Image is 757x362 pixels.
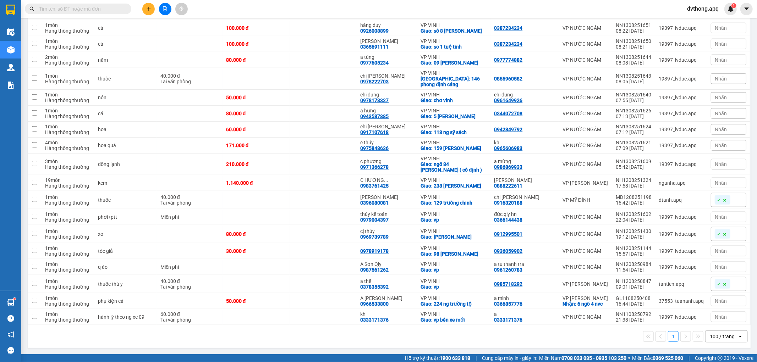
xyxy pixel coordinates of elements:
div: VP VINH [421,295,487,301]
span: Nhãn [715,248,727,254]
span: search [29,6,34,11]
div: 0396080081 [361,200,389,206]
div: hàng duy [361,22,414,28]
img: logo-vxr [6,5,15,15]
div: 171.000 đ [226,143,286,148]
div: VP NƯỚC NGẦM [563,25,609,31]
div: 1 món [45,228,91,234]
div: 07:13 [DATE] [616,113,652,119]
div: a thế [361,278,414,284]
div: 0344072708 [494,111,522,116]
div: Giao: ngõ 84 nguyễn hữu lập ( cố định ) [421,161,487,173]
div: VP NƯỚC NGẦM [563,231,609,237]
div: VP NƯỚC NGẦM [563,41,609,47]
div: 0936059902 [494,248,522,254]
div: 0365691111 [361,44,389,50]
div: VP VINH [421,124,487,129]
div: 0978919178 [361,248,389,254]
div: 4 món [45,140,91,145]
div: 3 món [45,158,91,164]
sup: 1 [13,298,16,300]
div: 40.000 đ [160,73,219,79]
div: Hàng thông thường [45,60,91,66]
div: 0378355392 [361,284,389,290]
span: Miền Nam [539,354,626,362]
div: 1 món [45,311,91,317]
div: Hàng thông thường [45,79,91,84]
sup: 1 [731,3,736,8]
div: Giao: 159 nguyễn phong sắc [421,145,487,151]
div: Hàng thông thường [45,267,91,273]
div: 19397_lvduc.apq [659,111,704,116]
div: C HƯƠNG (0813115678) [361,177,414,183]
div: VP NƯỚC NGẦM [563,127,609,132]
div: 19397_lvduc.apq [659,127,704,132]
div: thúy kế toán [361,211,414,217]
div: 2 món [45,54,91,60]
div: 1 món [45,261,91,267]
div: 19397_lvduc.apq [659,57,704,63]
div: 1 món [45,295,91,301]
div: 1 món [45,211,91,217]
div: VP VINH [421,211,487,217]
div: 0855960582 [494,76,522,82]
button: plus [142,3,155,15]
div: 19397_lvduc.apq [659,314,704,320]
div: A HỒ VIẾT HẢI [361,295,414,301]
div: 0961649926 [494,98,522,103]
div: 80.000 đ [226,57,286,63]
div: VP NƯỚC NGẦM [563,264,609,270]
div: Hàng thông thường [45,113,91,119]
div: NN1108250792 [616,311,652,317]
div: Hàng thông thường [45,301,91,307]
div: 08:08 [DATE] [616,60,652,66]
div: 07:12 [DATE] [616,129,652,135]
div: Giao: so 1 tuệ tinh [421,44,487,50]
div: NN1308251609 [616,158,652,164]
div: hằng duy [361,38,414,44]
div: kem [98,180,153,186]
div: 19397_lvduc.apq [659,41,704,47]
div: chị dung [361,92,414,98]
div: chị ngọc [361,73,414,79]
div: Tại văn phòng [160,317,219,323]
span: ✓ [717,197,721,203]
div: 1 món [45,108,91,113]
div: Hàng thông thường [45,234,91,240]
span: Miền Bắc [632,354,683,362]
div: 07:55 [DATE] [616,98,652,103]
div: 05:42 [DATE] [616,164,652,170]
div: 100.000 đ [226,25,286,31]
div: 17:58 [DATE] [616,183,652,189]
div: Giao: 98 phan đình phùng [421,251,487,257]
div: 0942849792 [494,127,522,132]
div: 0916320188 [494,200,522,206]
div: 0366857776 [494,301,522,307]
div: 0971366278 [361,164,389,170]
div: 08:22 [DATE] [616,28,652,34]
div: VP VINH [421,261,487,267]
div: Giao: vp [421,284,487,290]
div: 1 món [45,92,91,98]
div: 1 món [45,278,91,284]
div: dtanh.apq [659,197,704,203]
div: quỳnh anh [361,194,414,200]
div: a mừng [494,158,555,164]
div: VP VINH [421,194,487,200]
div: Miễn phí [160,264,219,270]
div: 19397_lvduc.apq [659,264,704,270]
div: 210.000 đ [226,161,286,167]
div: 19397_lvduc.apq [659,161,704,167]
div: 0387234234 [494,41,522,47]
div: 37553_tuananh.apq [659,298,704,304]
div: NN1308251624 [616,124,652,129]
div: Tại văn phòng [160,79,219,84]
div: 40.000 đ [160,194,219,200]
span: Cung cấp máy in - giấy in: [482,354,537,362]
div: NH1208250847 [616,278,652,284]
div: 0969739789 [361,234,389,240]
span: Hỗ trợ kỹ thuật: [405,354,470,362]
div: VP VINH [421,108,487,113]
div: 100.000 đ [226,41,286,47]
div: 19397_lvduc.apq [659,143,704,148]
